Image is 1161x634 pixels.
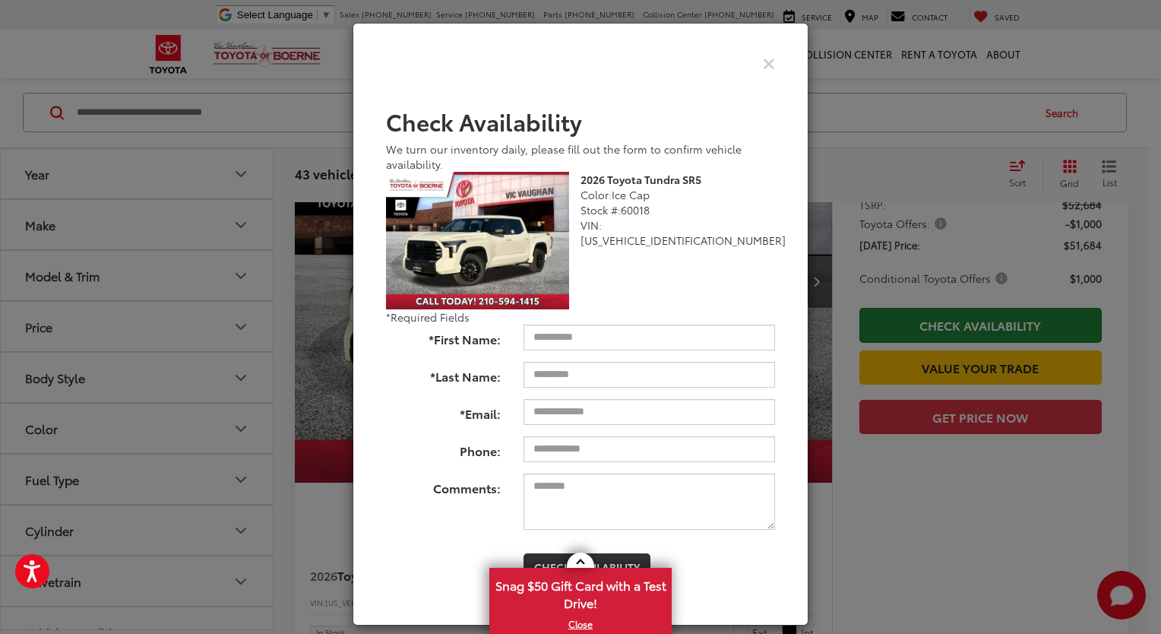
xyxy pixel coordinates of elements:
div: We turn our inventory daily, please fill out the form to confirm vehicle availability. [386,141,775,172]
span: *Required Fields [386,309,470,325]
span: Stock #: [580,202,621,217]
label: Phone: [375,436,512,460]
h2: Check Availability [386,109,775,134]
span: 60018 [621,202,650,217]
span: Snag $50 Gift Card with a Test Drive! [491,569,670,616]
button: Close [763,55,775,71]
b: 2026 Toyota Tundra SR5 [580,172,701,187]
span: Ice Cap [612,187,650,202]
span: [US_VEHICLE_IDENTIFICATION_NUMBER] [580,233,786,248]
span: Color: [580,187,612,202]
img: 2026 Toyota Tundra SR5 [386,172,569,309]
label: *Email: [375,399,512,423]
label: *Last Name: [375,362,512,385]
label: *First Name: [375,325,512,348]
span: VIN: [580,217,602,233]
label: Comments: [375,474,512,497]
